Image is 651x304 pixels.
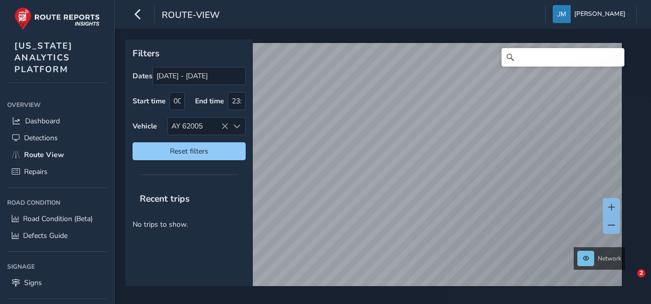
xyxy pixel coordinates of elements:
iframe: Intercom live chat [616,269,641,294]
label: End time [195,96,224,106]
a: Route View [7,146,107,163]
div: Signage [7,259,107,274]
label: Start time [133,96,166,106]
span: 2 [637,269,645,277]
canvas: Map [129,43,622,298]
div: AY 62005 [168,118,228,135]
a: Defects Guide [7,227,107,244]
div: Road Condition [7,195,107,210]
a: Repairs [7,163,107,180]
button: Reset filters [133,142,246,160]
span: Detections [24,133,58,143]
p: Filters [133,47,246,60]
label: Vehicle [133,121,157,131]
span: Signs [24,278,42,288]
p: No trips to show. [125,212,253,237]
div: Overview [7,97,107,113]
a: Detections [7,129,107,146]
span: route-view [162,9,220,23]
img: rr logo [14,7,100,30]
span: [US_STATE] ANALYTICS PLATFORM [14,40,73,75]
span: Recent trips [133,185,197,212]
label: Dates [133,71,153,81]
a: Road Condition (Beta) [7,210,107,227]
a: Dashboard [7,113,107,129]
span: [PERSON_NAME] [574,5,625,23]
span: Route View [24,150,64,160]
span: Reset filters [140,146,238,156]
span: Repairs [24,167,48,177]
button: [PERSON_NAME] [553,5,629,23]
input: Search [502,48,624,67]
span: Dashboard [25,116,60,126]
img: diamond-layout [553,5,571,23]
a: Signs [7,274,107,291]
span: Road Condition (Beta) [23,214,93,224]
span: Defects Guide [23,231,68,241]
